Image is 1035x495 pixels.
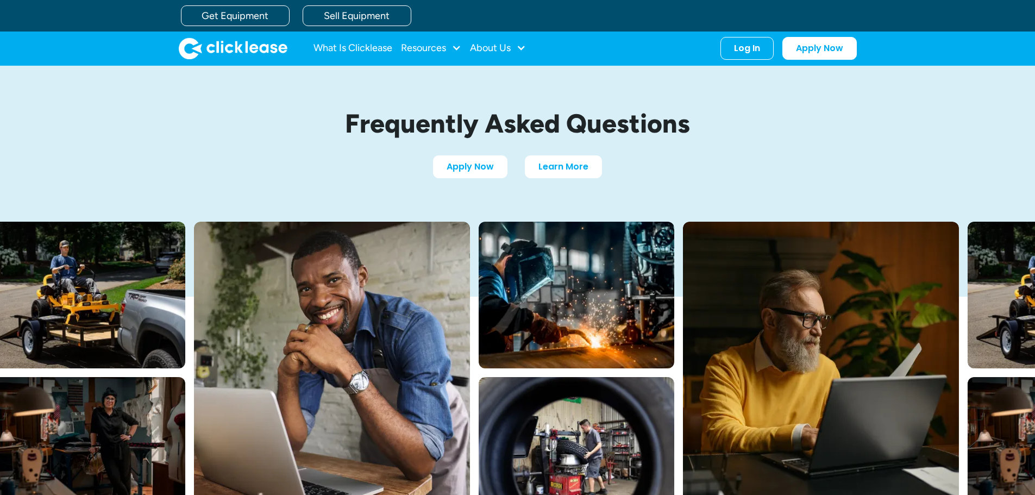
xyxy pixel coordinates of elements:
div: Log In [734,43,760,54]
a: What Is Clicklease [313,37,392,59]
div: Resources [401,37,461,59]
a: Apply Now [433,155,507,178]
a: Apply Now [782,37,857,60]
h1: Frequently Asked Questions [262,109,773,138]
a: Sell Equipment [303,5,411,26]
div: About Us [470,37,526,59]
a: Learn More [525,155,602,178]
a: home [179,37,287,59]
a: Get Equipment [181,5,290,26]
img: Clicklease logo [179,37,287,59]
img: A welder in a large mask working on a large pipe [479,222,674,368]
